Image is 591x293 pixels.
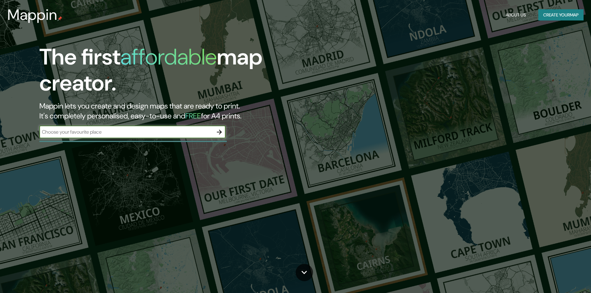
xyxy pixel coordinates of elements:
button: About Us [503,9,528,21]
h5: FREE [185,111,201,121]
input: Choose your favourite place [39,128,213,135]
img: mappin-pin [57,16,62,21]
h1: The first map creator. [39,44,335,101]
button: Create yourmap [538,9,584,21]
h1: affordable [120,42,217,71]
h2: Mappin lets you create and design maps that are ready to print. It's completely personalised, eas... [39,101,335,121]
h3: Mappin [7,6,57,24]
